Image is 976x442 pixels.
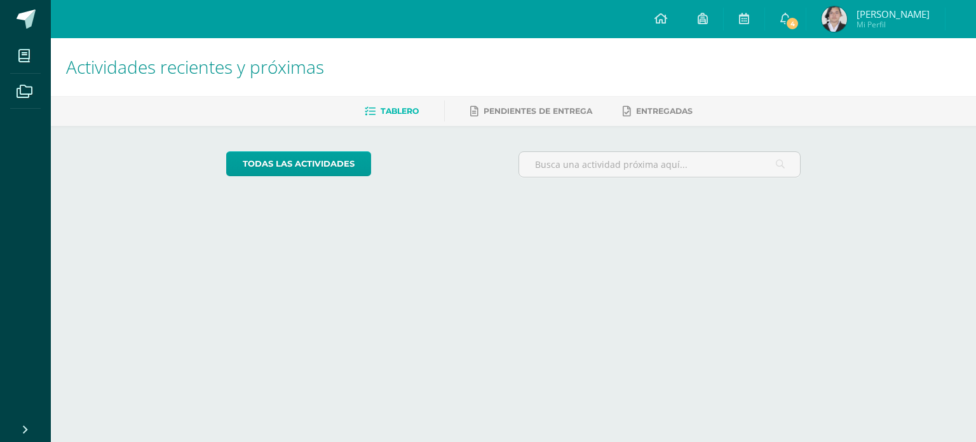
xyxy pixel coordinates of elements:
[623,101,693,121] a: Entregadas
[822,6,847,32] img: f0bd94f234a301883268530699e3afd0.png
[365,101,419,121] a: Tablero
[66,55,324,79] span: Actividades recientes y próximas
[857,8,930,20] span: [PERSON_NAME]
[484,106,592,116] span: Pendientes de entrega
[470,101,592,121] a: Pendientes de entrega
[785,17,799,31] span: 4
[226,151,371,176] a: todas las Actividades
[519,152,801,177] input: Busca una actividad próxima aquí...
[857,19,930,30] span: Mi Perfil
[381,106,419,116] span: Tablero
[636,106,693,116] span: Entregadas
